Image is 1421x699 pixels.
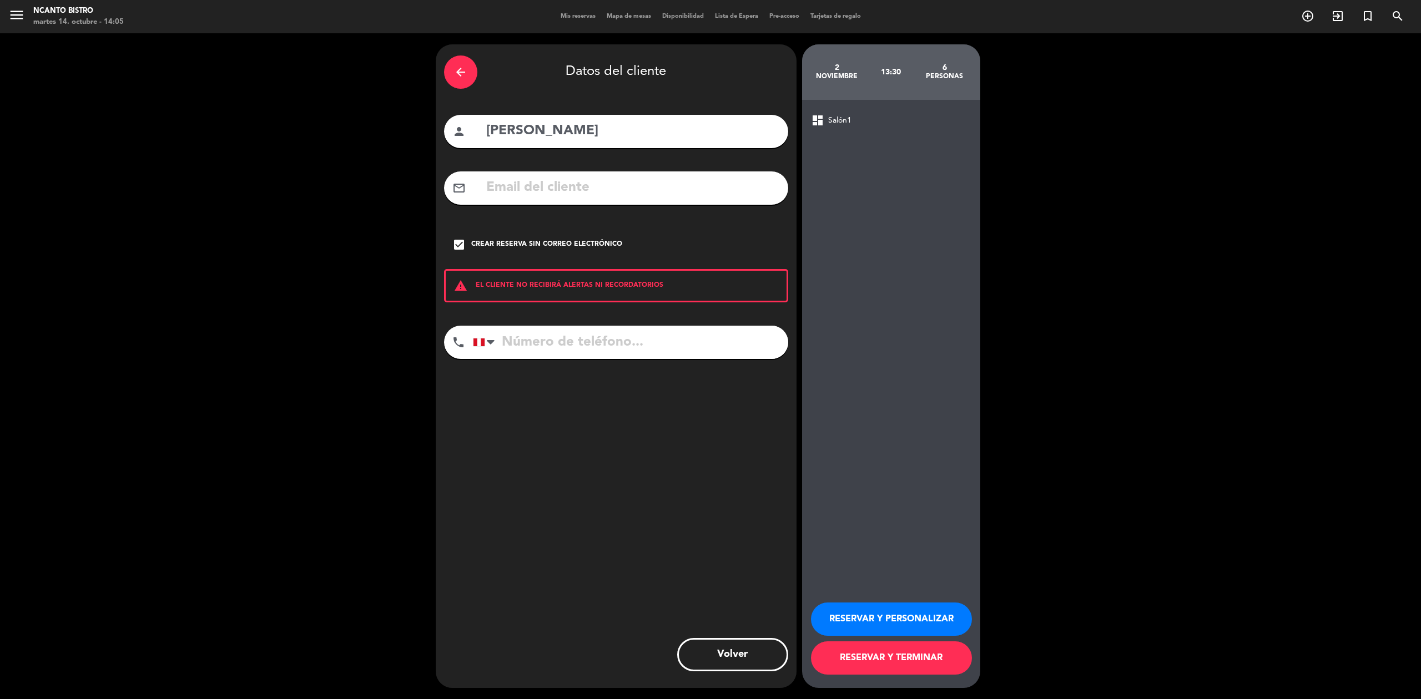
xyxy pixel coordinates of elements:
[452,181,466,195] i: mail_outline
[764,13,805,19] span: Pre-acceso
[709,13,764,19] span: Lista de Espera
[452,336,465,349] i: phone
[1391,9,1404,23] i: search
[8,7,25,23] i: menu
[811,641,972,675] button: RESERVAR Y TERMINAR
[33,6,124,17] div: Ncanto Bistro
[444,269,788,302] div: EL CLIENTE NO RECIBIRÁ ALERTAS NI RECORDATORIOS
[601,13,657,19] span: Mapa de mesas
[828,114,851,127] span: Salón1
[677,638,788,671] button: Volver
[810,63,864,72] div: 2
[473,326,499,358] div: Peru (Perú): +51
[657,13,709,19] span: Disponibilidad
[485,120,780,143] input: Nombre del cliente
[1361,9,1374,23] i: turned_in_not
[485,176,780,199] input: Email del cliente
[446,279,476,292] i: warning
[811,114,824,127] span: dashboard
[454,65,467,79] i: arrow_back
[805,13,866,19] span: Tarjetas de regalo
[444,53,788,92] div: Datos del cliente
[811,602,972,636] button: RESERVAR Y PERSONALIZAR
[864,53,918,92] div: 13:30
[918,63,971,72] div: 6
[8,7,25,27] button: menu
[1331,9,1344,23] i: exit_to_app
[1301,9,1314,23] i: add_circle_outline
[33,17,124,28] div: martes 14. octubre - 14:05
[471,239,622,250] div: Crear reserva sin correo electrónico
[452,238,466,251] i: check_box
[810,72,864,81] div: noviembre
[473,326,788,359] input: Número de teléfono...
[555,13,601,19] span: Mis reservas
[918,72,971,81] div: personas
[452,125,466,138] i: person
